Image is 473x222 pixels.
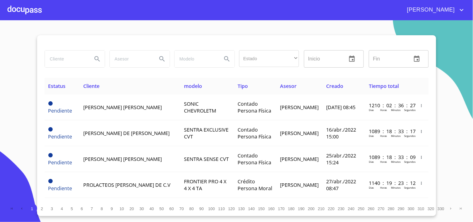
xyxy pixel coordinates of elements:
button: 130 [237,204,247,214]
span: 220 [328,206,335,211]
span: 30 [139,206,144,211]
button: 30 [137,204,147,214]
span: Tipo [238,83,248,89]
span: Estatus [48,83,66,89]
button: 2 [37,204,47,214]
span: Pendiente [48,133,72,140]
span: 6 [81,206,83,211]
button: 50 [157,204,167,214]
button: Search [155,51,170,66]
button: 190 [297,204,306,214]
span: 290 [398,206,404,211]
span: Creado [326,83,343,89]
button: 330 [436,204,446,214]
p: Horas [380,108,387,112]
span: 140 [248,206,255,211]
span: 190 [298,206,305,211]
span: 280 [388,206,394,211]
span: 230 [338,206,345,211]
p: Horas [380,186,387,189]
button: 220 [326,204,336,214]
span: 9 [111,206,113,211]
span: Pendiente [48,185,72,192]
span: 320 [428,206,434,211]
span: FRONTIER PRO 4 X 4 X 4 TA [184,178,226,192]
p: Segundos [404,160,416,163]
p: 1089 : 18 : 33 : 17 [369,128,411,135]
span: 270 [378,206,384,211]
p: Dias [369,108,374,112]
p: 1140 : 19 : 23 : 12 [369,180,411,186]
span: Pendiente [48,159,72,166]
span: 8 [101,206,103,211]
span: 310 [418,206,424,211]
input: search [45,51,87,67]
span: Contado Persona Física [238,100,271,114]
input: search [110,51,152,67]
span: 7 [91,206,93,211]
button: 140 [247,204,257,214]
span: 16/abr./2022 15:00 [326,126,356,140]
button: 4 [57,204,67,214]
p: Minutos [391,160,401,163]
span: 110 [218,206,225,211]
button: Search [90,51,105,66]
span: 5 [71,206,73,211]
button: 260 [366,204,376,214]
span: Pendiente [48,179,53,183]
p: Minutos [391,108,401,112]
span: 2 [41,206,43,211]
button: 9 [107,204,117,214]
span: 250 [358,206,364,211]
span: 170 [278,206,285,211]
span: 130 [238,206,245,211]
span: Pendiente [48,127,53,132]
span: Asesor [280,83,297,89]
button: 7 [87,204,97,214]
span: 1 [31,206,33,211]
button: 110 [217,204,227,214]
span: 240 [348,206,355,211]
span: 80 [189,206,194,211]
span: 100 [208,206,215,211]
button: 180 [287,204,297,214]
p: Minutos [391,186,401,189]
span: [PERSON_NAME] [280,130,319,137]
span: 330 [438,206,444,211]
button: account of current user [403,5,466,15]
button: 100 [207,204,217,214]
span: 200 [308,206,315,211]
button: 90 [197,204,207,214]
span: 70 [179,206,184,211]
button: Search [220,51,234,66]
span: SENTRA EXCLUSIVE CVT [184,126,229,140]
p: Minutos [391,134,401,138]
button: 70 [177,204,187,214]
button: 80 [187,204,197,214]
button: 210 [316,204,326,214]
p: Segundos [404,134,416,138]
div: ​ [239,50,299,67]
span: [PERSON_NAME] [280,104,319,111]
button: 40 [147,204,157,214]
button: 150 [257,204,267,214]
span: 210 [318,206,325,211]
p: Dias [369,186,374,189]
span: Cliente [83,83,99,89]
p: Segundos [404,186,416,189]
span: SENTRA SENSE CVT [184,156,229,162]
span: 260 [368,206,374,211]
button: 270 [376,204,386,214]
span: 300 [408,206,414,211]
span: 25/abr./2022 15:24 [326,152,356,166]
span: [PERSON_NAME] [280,181,319,188]
span: Pendiente [48,107,72,114]
button: 170 [277,204,287,214]
button: 240 [346,204,356,214]
button: 320 [426,204,436,214]
p: Horas [380,134,387,138]
input: search [175,51,217,67]
p: Segundos [404,108,416,112]
span: 20 [129,206,134,211]
p: Dias [369,160,374,163]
